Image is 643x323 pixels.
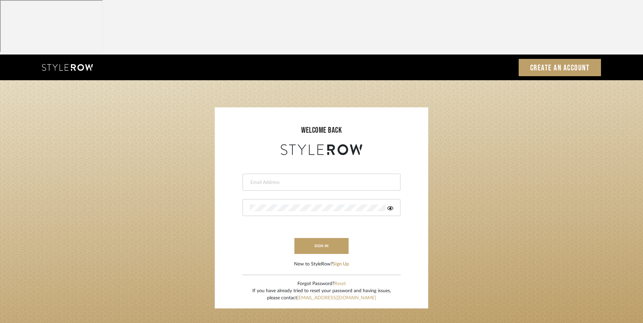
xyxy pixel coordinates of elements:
[333,261,349,268] button: Sign Up
[252,280,391,287] div: Forgot Password?
[222,124,421,136] div: welcome back
[250,179,392,186] input: Email Address
[294,238,349,254] button: sign in
[297,296,376,300] a: [EMAIL_ADDRESS][DOMAIN_NAME]
[334,280,346,287] button: Reset
[519,59,601,76] a: Create an Account
[252,287,391,302] div: If you have already tried to reset your password and having issues, please contact
[294,261,349,268] div: New to StyleRow?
